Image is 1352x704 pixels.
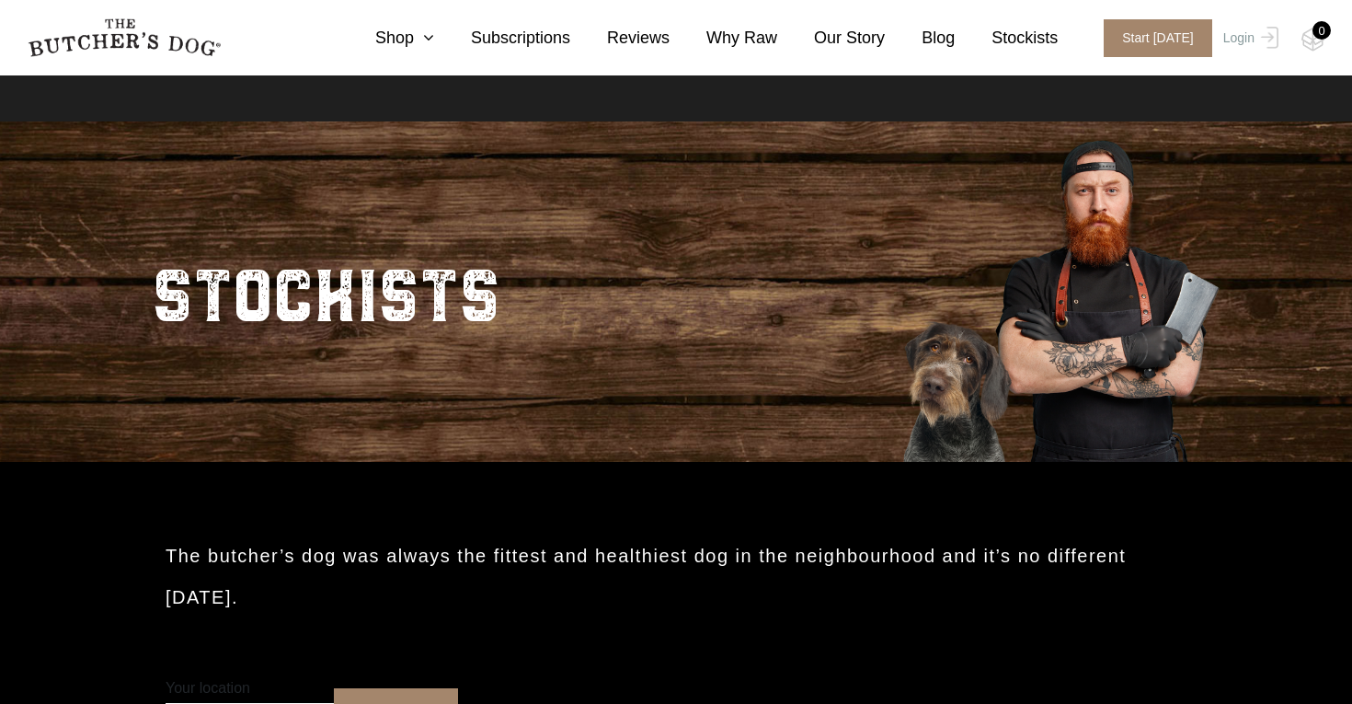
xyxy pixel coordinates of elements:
div: 0 [1312,21,1331,40]
a: Stockists [955,26,1058,51]
a: Login [1219,19,1278,57]
a: Start [DATE] [1085,19,1219,57]
h2: The butcher’s dog was always the fittest and healthiest dog in the neighbourhood and it’s no diff... [166,536,1186,618]
a: Our Story [777,26,885,51]
h2: STOCKISTS [152,232,500,352]
a: Shop [338,26,434,51]
a: Subscriptions [434,26,570,51]
a: Reviews [570,26,670,51]
a: Why Raw [670,26,777,51]
span: Start [DATE] [1104,19,1212,57]
img: Butcher_Large_3.png [874,117,1242,462]
a: Blog [885,26,955,51]
img: TBD_Cart-Empty.png [1301,28,1324,52]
